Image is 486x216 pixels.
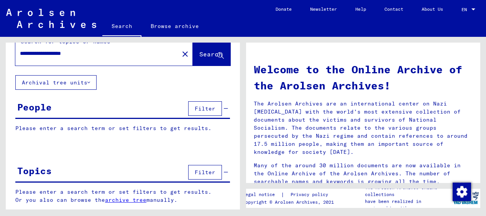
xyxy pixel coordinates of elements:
[105,196,146,203] a: archive tree
[461,7,470,12] span: EN
[177,46,193,61] button: Clear
[193,42,230,66] button: Search
[284,191,337,199] a: Privacy policy
[199,50,222,58] span: Search
[188,165,222,180] button: Filter
[188,101,222,116] button: Filter
[15,124,230,132] p: Please enter a search term or set filters to get results.
[243,191,281,199] a: Legal notice
[102,17,141,37] a: Search
[365,184,451,198] p: The Arolsen Archives online collections
[195,169,215,176] span: Filter
[254,162,473,186] p: Many of the around 30 million documents are now available in the Online Archive of the Arolsen Ar...
[141,17,208,35] a: Browse archive
[15,188,230,204] p: Please enter a search term or set filters to get results. Or you also can browse the manually.
[452,188,480,208] img: yv_logo.png
[453,183,471,201] img: Change consent
[17,100,52,114] div: People
[243,191,337,199] div: |
[6,9,96,28] img: Arolsen_neg.svg
[15,75,97,90] button: Archival tree units
[181,49,190,59] mat-icon: close
[452,182,471,201] div: Change consent
[365,198,451,212] p: have been realized in partnership with
[243,199,337,206] p: Copyright © Arolsen Archives, 2021
[254,61,473,94] h1: Welcome to the Online Archive of the Arolsen Archives!
[195,105,215,112] span: Filter
[254,100,473,156] p: The Arolsen Archives are an international center on Nazi [MEDICAL_DATA] with the world’s most ext...
[17,164,52,178] div: Topics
